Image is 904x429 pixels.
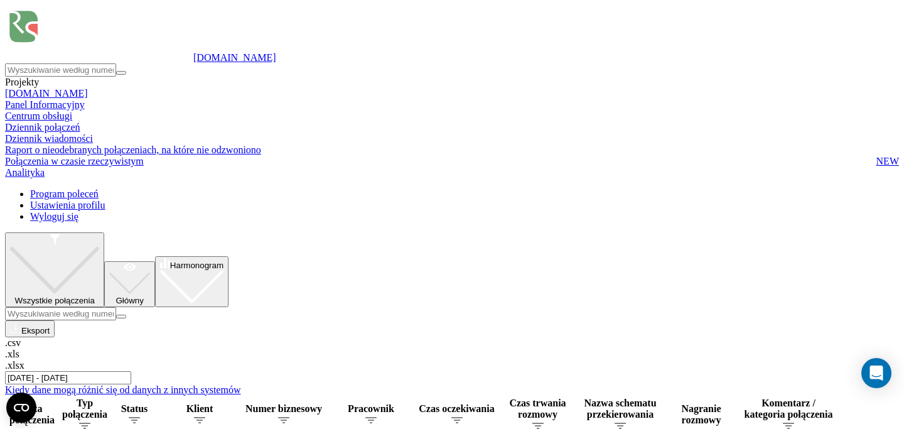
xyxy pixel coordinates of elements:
[861,358,891,388] div: Open Intercom Messenger
[5,144,261,156] span: Raport o nieodebranych połączeniach, na które nie odzwoniono
[30,211,78,222] a: Wyloguj się
[170,261,223,270] span: Harmonogram
[5,156,899,167] a: Połączenia w czasie rzeczywistymNEW
[243,403,325,415] div: Numer biznesowy
[5,307,116,320] input: Wyszukiwanie według numeru
[5,156,144,167] span: Połączenia w czasie rzeczywistym
[5,360,24,371] span: .xlsx
[579,398,661,420] div: Nazwa schematu przekierowania
[5,384,240,395] a: Kiedy dane mogą różnić się od danych z innych systemów
[112,403,156,415] div: Status
[30,200,105,210] a: Ustawienia profilu
[15,296,95,305] span: Wszystkie połączenia
[104,261,154,307] button: Główny
[5,88,88,99] a: [DOMAIN_NAME]
[5,77,899,88] div: Projekty
[159,403,240,415] div: Klient
[193,52,276,63] a: [DOMAIN_NAME]
[327,403,415,415] div: Pracownik
[5,63,116,77] input: Wyszukiwanie według numeru
[6,393,36,423] button: Open CMP widget
[741,398,836,420] div: Komentarz / kategoria połączenia
[5,337,21,348] span: .csv
[417,403,496,415] div: Czas oczekiwania
[5,167,45,178] a: Analityka
[664,403,739,426] div: Nagranie rozmowy
[5,133,93,144] span: Dziennik wiadomości
[5,232,104,307] button: Wszystkie połączenia
[5,5,193,61] img: Ringostat logo
[60,398,110,420] div: Typ połączenia
[5,133,899,144] a: Dziennik wiadomości
[876,156,899,167] span: NEW
[5,320,55,337] button: Eksport
[498,398,577,420] div: Czas trwania rozmowy
[5,122,80,133] span: Dziennik połączeń
[5,144,899,156] a: Raport o nieodebranych połączeniach, na które nie odzwoniono
[30,188,99,199] a: Program poleceń
[5,122,899,133] a: Dziennik połączeń
[5,99,85,110] a: Panel Informacyjny
[5,111,72,121] a: Centrum obsługi
[155,256,229,307] button: Harmonogram
[5,349,19,359] span: .xls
